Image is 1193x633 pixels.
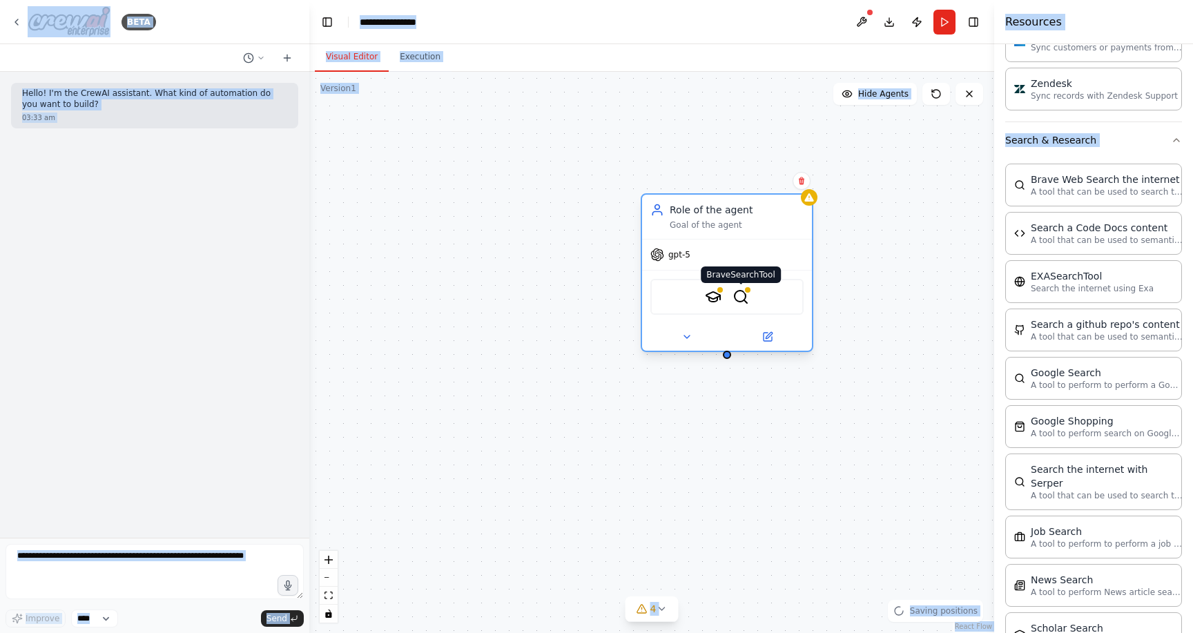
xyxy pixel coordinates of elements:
[320,569,338,587] button: zoom out
[360,15,431,29] nav: breadcrumb
[1014,84,1025,95] img: Zendesk
[670,220,804,231] div: Goal of the agent
[1031,42,1183,53] p: Sync customers or payments from Stripe
[1031,462,1183,490] div: Search the internet with Serper
[1014,532,1025,543] img: SerplyJobSearchTool
[858,88,909,99] span: Hide Agents
[315,43,389,72] button: Visual Editor
[964,12,983,32] button: Hide right sidebar
[705,289,721,305] img: SerplyScholarSearchTool
[668,249,690,260] span: gpt-5
[1031,331,1183,342] p: A tool that can be used to semantic search a query from a github repo's content. This is not the ...
[1031,269,1154,283] div: EXASearchTool
[833,83,917,105] button: Hide Agents
[1031,318,1183,331] div: Search a github repo's content
[1031,525,1183,538] div: Job Search
[1031,573,1183,587] div: News Search
[910,605,978,616] span: Saving positions
[955,623,992,630] a: React Flow attribution
[266,613,287,624] span: Send
[320,587,338,605] button: fit view
[1031,538,1183,549] p: A tool to perform to perform a job search in the [GEOGRAPHIC_DATA] with a search_query.
[26,613,59,624] span: Improve
[276,50,298,66] button: Start a new chat
[650,602,657,616] span: 4
[625,596,679,622] button: 4
[320,83,356,94] div: Version 1
[1014,228,1025,239] img: CodeDocsSearchTool
[1005,14,1062,30] h4: Resources
[6,610,66,627] button: Improve
[1014,324,1025,335] img: GithubSearchTool
[1031,380,1183,391] p: A tool to perform to perform a Google search with a search_query.
[728,329,806,345] button: Open in side panel
[22,88,287,110] p: Hello! I'm the CrewAI assistant. What kind of automation do you want to build?
[318,12,337,32] button: Hide left sidebar
[1031,186,1183,197] p: A tool that can be used to search the internet with a search_query.
[1005,122,1182,158] button: Search & Research
[1031,221,1183,235] div: Search a Code Docs content
[22,113,287,123] div: 03:33 am
[1014,580,1025,591] img: SerplyNewsSearchTool
[1031,235,1183,246] p: A tool that can be used to semantic search a query from a Code Docs content.
[1031,366,1183,380] div: Google Search
[320,605,338,623] button: toggle interactivity
[320,551,338,569] button: zoom in
[670,203,804,217] div: Role of the agent
[278,575,298,596] button: Click to speak your automation idea
[1031,283,1154,294] p: Search the internet using Exa
[389,43,452,72] button: Execution
[1031,173,1183,186] div: Brave Web Search the internet
[1014,476,1025,487] img: SerperDevTool
[122,14,156,30] div: BETA
[1014,276,1025,287] img: EXASearchTool
[1014,421,1025,432] img: SerpApiGoogleShoppingTool
[793,172,811,190] button: Delete node
[261,610,304,627] button: Send
[1031,587,1183,598] p: A tool to perform News article search with a search_query.
[1031,428,1183,439] p: A tool to perform search on Google shopping with a search_query.
[237,50,271,66] button: Switch to previous chat
[1014,179,1025,191] img: BraveSearchTool
[1031,414,1183,428] div: Google Shopping
[1031,77,1178,90] div: Zendesk
[1031,90,1178,101] p: Sync records with Zendesk Support
[320,551,338,623] div: React Flow controls
[28,6,110,37] img: Logo
[641,196,813,355] div: Role of the agentGoal of the agentgpt-5SerplyScholarSearchToolBraveSearchToolBraveSearchTool
[1031,490,1183,501] p: A tool that can be used to search the internet with a search_query. Supports different search typ...
[733,289,749,305] img: BraveSearchTool
[1014,373,1025,384] img: SerpApiGoogleSearchTool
